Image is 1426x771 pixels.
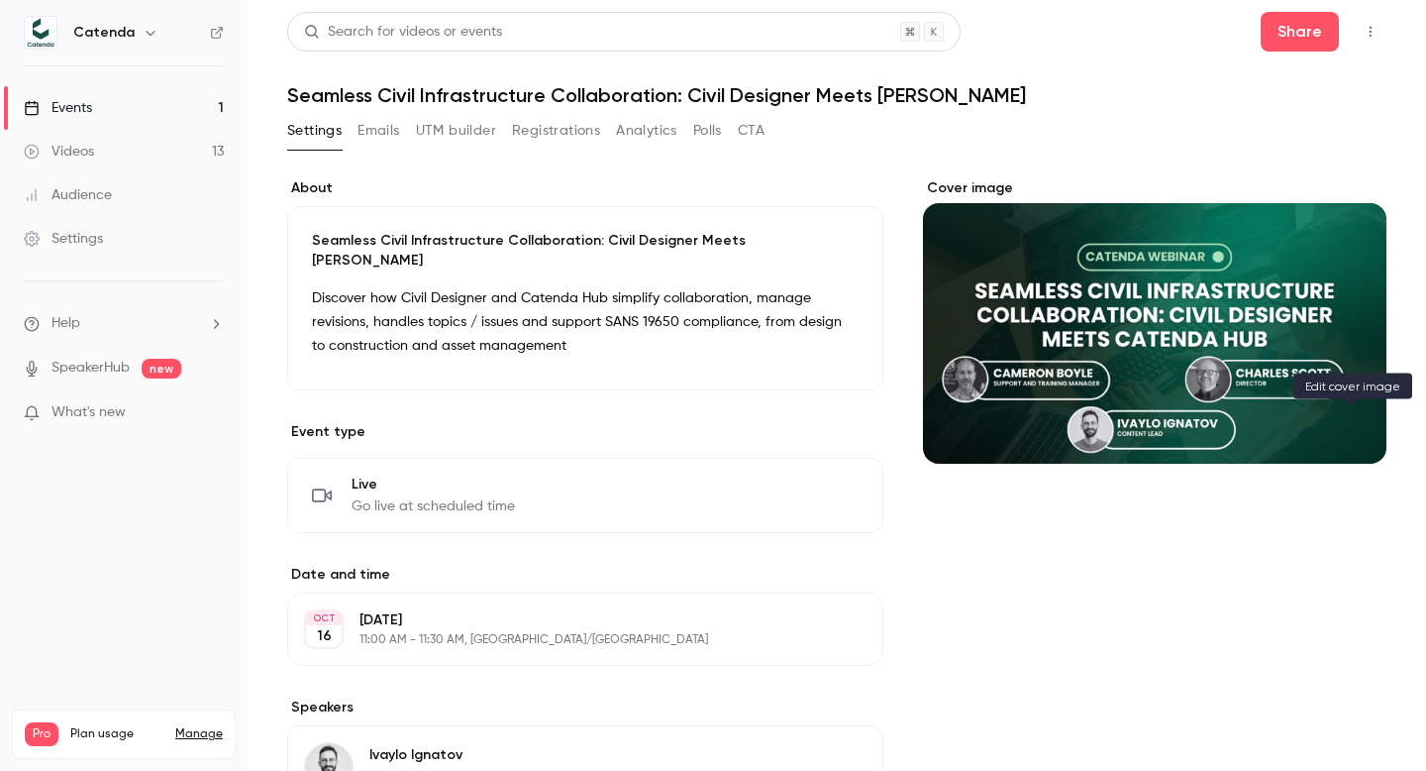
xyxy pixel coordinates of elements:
[923,178,1386,464] section: Cover image
[24,142,94,162] div: Videos
[357,115,399,147] button: Emails
[416,115,496,147] button: UTM builder
[287,698,883,717] label: Speakers
[1261,12,1339,52] button: Share
[175,726,223,742] a: Manage
[738,115,764,147] button: CTA
[25,17,56,49] img: Catenda
[73,23,135,43] h6: Catenda
[24,313,224,334] li: help-dropdown-opener
[142,359,181,379] span: new
[512,115,600,147] button: Registrations
[24,185,112,205] div: Audience
[70,726,163,742] span: Plan usage
[200,404,224,422] iframe: Noticeable Trigger
[312,231,859,271] p: Seamless Civil Infrastructure Collaboration: Civil Designer Meets [PERSON_NAME]
[24,98,92,118] div: Events
[312,286,859,358] p: Discover how Civil Designer and Catenda Hub simplify collaboration, manage revisions, handles top...
[317,626,332,646] p: 16
[693,115,722,147] button: Polls
[51,402,126,423] span: What's new
[616,115,677,147] button: Analytics
[287,115,342,147] button: Settings
[359,610,778,630] p: [DATE]
[24,229,103,249] div: Settings
[51,313,80,334] span: Help
[287,83,1386,107] h1: Seamless Civil Infrastructure Collaboration: Civil Designer Meets [PERSON_NAME]
[359,632,778,648] p: 11:00 AM - 11:30 AM, [GEOGRAPHIC_DATA]/[GEOGRAPHIC_DATA]
[352,475,515,495] span: Live
[287,565,883,585] label: Date and time
[306,611,342,625] div: OCT
[369,745,534,765] p: Ivaylo Ignatov
[25,722,58,746] span: Pro
[287,422,883,442] p: Event type
[923,178,1386,198] label: Cover image
[287,178,883,198] label: About
[51,358,130,379] a: SpeakerHub
[304,22,502,43] div: Search for videos or events
[352,496,515,516] span: Go live at scheduled time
